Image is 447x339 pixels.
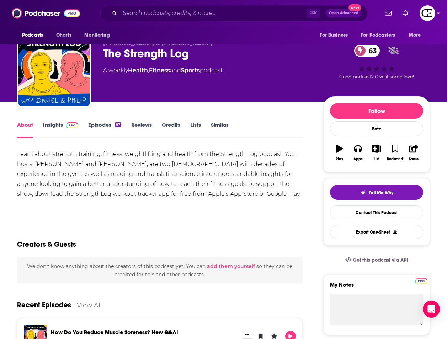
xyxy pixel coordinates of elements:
img: Podchaser Pro [415,278,427,284]
button: open menu [17,28,52,42]
button: Export One-Sheet [330,225,423,239]
label: My Notes [330,281,423,294]
a: InsightsPodchaser Pro [43,121,78,138]
button: open menu [356,28,405,42]
button: List [367,140,386,166]
a: Pro website [415,277,427,284]
input: Search podcasts, credits, & more... [120,7,307,19]
span: Charts [56,30,71,40]
a: View All [77,301,102,309]
span: New [348,4,361,11]
button: open menu [315,28,357,42]
button: Apps [348,140,367,166]
span: Open Advanced [329,11,358,15]
button: Show More Button [242,331,252,339]
a: Contact This Podcast [330,205,423,219]
a: About [17,121,33,138]
a: Show notifications dropdown [400,7,411,19]
span: 63 [361,45,380,57]
a: Get this podcast via API [340,251,414,269]
span: and [170,67,181,74]
button: Share [405,140,423,166]
h2: Creators & Guests [17,240,76,249]
div: Share [409,157,419,161]
span: Good podcast? Give it some love! [339,74,414,79]
span: For Podcasters [361,30,395,40]
a: Recent Episodes [17,301,71,309]
span: ⌘ K [307,9,320,18]
a: Credits [162,121,180,138]
a: Reviews [131,121,152,138]
img: The Strength Log [18,35,90,106]
a: Show notifications dropdown [382,7,394,19]
button: open menu [79,28,119,42]
img: Podchaser - Follow, Share and Rate Podcasts [12,6,80,20]
a: Health [128,67,148,74]
button: add them yourself [207,264,255,269]
a: Similar [211,121,228,138]
div: Learn about strength training, fitness, weightlifting and health from the Strength Log podcast. Y... [17,149,303,209]
div: Search podcasts, credits, & more... [100,5,368,21]
button: tell me why sparkleTell Me Why [330,185,423,200]
span: Podcasts [22,30,43,40]
span: , [148,67,149,74]
div: 63Good podcast? Give it some love! [323,40,430,84]
a: How Do You Reduce Muscle Soreness? New Q&A! [51,329,178,335]
div: Play [336,157,343,161]
div: List [374,157,379,161]
button: open menu [404,28,430,42]
a: Charts [52,28,76,42]
button: Open AdvancedNew [326,9,362,17]
div: Open Intercom Messenger [423,301,440,318]
span: More [409,30,421,40]
button: Bookmark [386,140,404,166]
span: For Business [320,30,348,40]
span: Logged in as cozyearthaudio [420,5,435,21]
div: 97 [115,122,121,127]
button: Play [330,140,348,166]
span: Tell Me Why [369,190,393,195]
button: Show profile menu [420,5,435,21]
img: tell me why sparkle [360,190,366,195]
div: Rate [330,121,423,136]
span: We don't know anything about the creators of this podcast yet . You can so they can be credited f... [27,263,292,277]
div: A weekly podcast [103,66,223,75]
span: Monitoring [84,30,110,40]
a: 63 [354,45,380,57]
a: Sports [181,67,200,74]
a: Fitness [149,67,170,74]
a: Lists [190,121,201,138]
img: User Profile [420,5,435,21]
div: Bookmark [387,157,404,161]
div: Apps [353,157,363,161]
button: Follow [330,103,423,119]
span: Get this podcast via API [353,257,408,263]
a: Episodes97 [88,121,121,138]
img: Podchaser Pro [66,122,78,128]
